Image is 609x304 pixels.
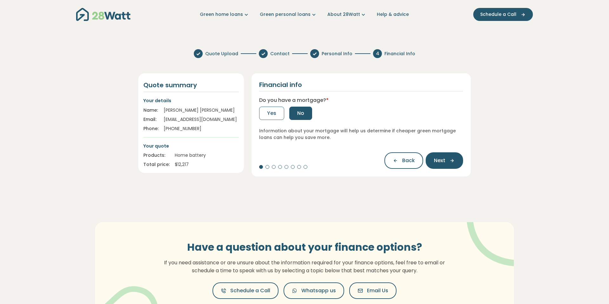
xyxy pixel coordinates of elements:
a: Green personal loans [260,11,317,18]
h4: Quote summary [143,81,239,89]
div: Email: [143,116,159,123]
div: [PERSON_NAME] [PERSON_NAME] [164,107,239,114]
span: Financial Info [384,50,415,57]
h2: Financial info [259,81,302,89]
button: Yes [259,107,284,120]
a: About 28Watt [327,11,367,18]
button: Whatsapp us [284,282,344,299]
span: Yes [267,109,276,117]
h3: Have a question about your finance options? [160,241,449,253]
div: Products: [143,152,170,159]
a: Green home loans [200,11,250,18]
button: Back [384,152,423,169]
span: Contact [270,50,290,57]
img: 28Watt [76,8,130,21]
span: Next [434,157,445,164]
div: Phone: [143,125,159,132]
span: Schedule a Call [480,11,516,18]
button: Schedule a Call [473,8,533,21]
span: Email Us [367,287,388,294]
button: Next [426,152,463,169]
button: No [289,107,312,120]
span: Quote Upload [205,50,238,57]
div: Home battery [175,152,239,159]
div: Total price: [143,161,170,168]
div: Information about your mortgage will help us determine if cheaper green mortgage loans can help y... [259,128,463,141]
span: No [297,109,304,117]
button: Email Us [349,282,396,299]
div: [PHONE_NUMBER] [164,125,239,132]
span: Schedule a Call [230,287,270,294]
div: 4 [373,49,382,58]
label: Do you have a mortgage? [259,96,329,104]
p: If you need assistance or are unsure about the information required for your finance options, fee... [160,259,449,275]
button: Schedule a Call [213,282,278,299]
img: vector [450,205,533,267]
div: $ 12,217 [175,161,239,168]
p: Your quote [143,142,239,149]
div: Name: [143,107,159,114]
nav: Main navigation [76,6,533,23]
a: Help & advice [377,11,409,18]
div: [EMAIL_ADDRESS][DOMAIN_NAME] [164,116,239,123]
span: Back [402,157,415,164]
p: Your details [143,97,239,104]
span: Personal Info [322,50,352,57]
span: Whatsapp us [301,287,336,294]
